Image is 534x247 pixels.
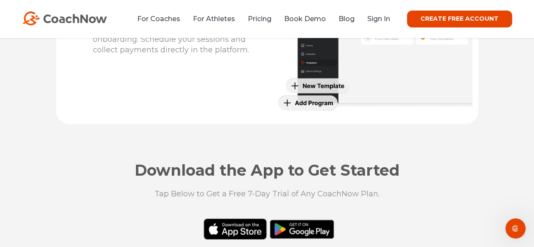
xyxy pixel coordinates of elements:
a: Sign In [367,15,390,23]
button: Help [113,169,169,203]
span: Messages from the team will be shown here [19,112,150,120]
a: For Athletes [193,15,235,23]
div: Close [148,3,163,19]
img: CoachNow Logo [22,11,107,25]
span: Help [134,190,147,196]
button: Send us a message [39,144,130,160]
p: Tap Below to Get a Free 7-Day Trial of Any CoachNow Plan. [65,189,470,199]
iframe: Intercom live chat [505,218,526,239]
h2: No messages [56,93,113,103]
a: Book Demo [284,15,326,23]
span: Messages [68,190,100,196]
a: CREATE FREE ACCOUNT [407,11,512,27]
span: Home [19,190,37,196]
button: Messages [56,169,112,203]
a: Pricing [248,15,271,23]
span: Download the App to Get Started [135,161,400,179]
a: Blog [339,15,355,23]
a: For Coaches [137,15,180,23]
h1: Messages [62,4,108,18]
img: Black Download CoachNow on the App Store Button [182,214,352,239]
